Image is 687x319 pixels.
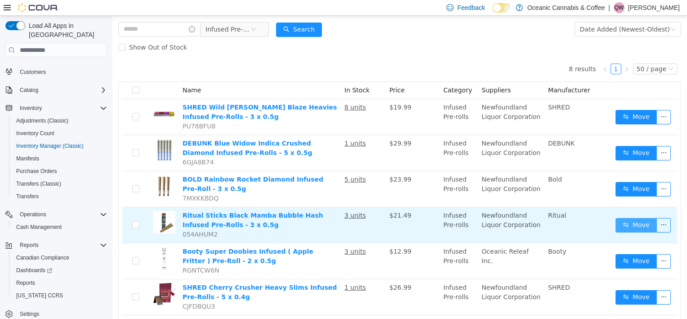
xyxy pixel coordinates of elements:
a: Canadian Compliance [13,252,73,263]
button: icon: ellipsis [544,94,558,109]
span: Purchase Orders [13,166,107,177]
a: Transfers (Classic) [13,178,65,189]
span: Bold [436,160,450,167]
span: Inventory [20,105,42,112]
button: icon: swapMove [503,130,544,145]
span: Category [331,71,360,78]
a: Transfers [13,191,42,202]
img: Cova [18,3,58,12]
a: Cash Management [13,222,65,232]
button: Inventory Count [9,127,111,140]
i: icon: left [490,51,495,56]
button: Cash Management [9,221,111,233]
span: Operations [16,209,107,220]
button: icon: swapMove [503,202,544,217]
span: Adjustments (Classic) [16,117,68,124]
td: Infused Pre-rolls [327,119,366,155]
button: icon: swapMove [503,94,544,109]
button: icon: searchSearch [164,7,210,21]
span: Newfoundland Liquor Corporation [369,124,428,141]
button: Reports [9,277,111,289]
span: $23.99 [277,160,299,167]
button: Inventory [16,103,45,114]
span: Manifests [16,155,39,162]
span: Show Out of Stock [13,28,78,35]
span: $29.99 [277,124,299,131]
a: Inventory Count [13,128,58,139]
span: Inventory Count [16,130,54,137]
span: Canadian Compliance [13,252,107,263]
img: Booty Super Doobies Infused ( Apple Fritter ) Pre-Roll - 2 x 0.5g hero shot [40,231,63,254]
span: Canadian Compliance [16,254,69,261]
button: icon: swapMove [503,274,544,289]
div: 50 / page [524,48,554,58]
span: Adjustments (Classic) [13,115,107,126]
i: icon: down [558,11,563,17]
span: Inventory Count [13,128,107,139]
img: SHRED Wild Berry Blaze Heavies Infused Pre-Rolls - 3 x 0.5g hero shot [40,87,63,109]
button: icon: swapMove [503,238,544,253]
span: CJFDBQU3 [70,287,103,294]
a: Booty Super Doobies Infused ( Apple Fritter ) Pre-Roll - 2 x 0.5g [70,232,201,249]
span: Transfers (Classic) [16,180,61,187]
span: $19.99 [277,88,299,95]
button: Canadian Compliance [9,251,111,264]
span: $26.99 [277,268,299,275]
button: icon: ellipsis [544,130,558,145]
a: Inventory Manager (Classic) [13,141,87,151]
button: Customers [2,65,111,78]
li: Previous Page [487,48,498,59]
span: Reports [16,240,107,251]
input: Dark Mode [492,3,511,13]
span: Catalog [20,87,38,94]
u: 5 units [232,160,254,167]
span: Customers [20,68,46,76]
td: Infused Pre-rolls [327,83,366,119]
span: QW [615,2,624,13]
td: Infused Pre-rolls [327,155,366,191]
a: DEBUNK Blue Widow Indica Crushed Diamond Infused Pre-Rolls - 5 x 0.5g [70,124,200,141]
span: Infused Pre-Rolls [93,7,138,20]
span: Suppliers [369,71,398,78]
button: Inventory [2,102,111,114]
span: Oceanic Releaf Inc. [369,232,416,249]
button: Operations [2,208,111,221]
button: Manifests [9,152,111,165]
a: BOLD Rainbow Rocket Diamond Infused Pre-Roll - 3 x 0.5g [70,160,211,177]
u: 1 units [232,268,254,275]
span: Transfers (Classic) [13,178,107,189]
button: Reports [2,239,111,251]
span: Dashboards [16,267,52,274]
button: Adjustments (Classic) [9,114,111,127]
span: Settings [20,310,39,318]
a: Ritual Sticks Black Mamba Bubble Hash Infused Pre-Rolls - 3 x 0.5g [70,196,211,213]
span: [US_STATE] CCRS [16,292,63,299]
u: 3 units [232,196,254,203]
span: Cash Management [13,222,107,232]
span: Dashboards [13,265,107,276]
span: 6GJA8B74 [70,143,102,150]
span: Booty [436,232,454,239]
button: Catalog [2,84,111,96]
span: 7MXKKBDQ [70,179,106,186]
button: Operations [16,209,50,220]
img: SHRED Cherry Crusher Heavy Slims Infused Pre-Rolls - 5 x 0.4g hero shot [40,267,63,290]
button: Transfers [9,190,111,203]
u: 1 units [232,124,254,131]
button: Catalog [16,85,42,96]
span: Newfoundland Liquor Corporation [369,160,428,177]
span: DEBUNK [436,124,462,131]
span: $21.49 [277,196,299,203]
u: 3 units [232,232,254,239]
u: 8 units [232,88,254,95]
button: Purchase Orders [9,165,111,178]
div: Quentin White [614,2,625,13]
a: Purchase Orders [13,166,61,177]
span: Reports [13,278,107,288]
span: Manufacturer [436,71,478,78]
span: Inventory [16,103,107,114]
p: | [608,2,610,13]
span: Price [277,71,292,78]
span: Transfers [13,191,107,202]
div: Date Added (Newest-Oldest) [468,7,558,20]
